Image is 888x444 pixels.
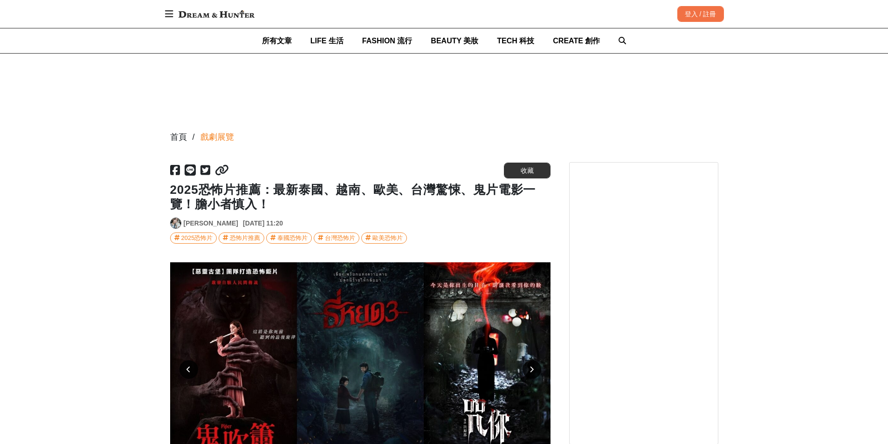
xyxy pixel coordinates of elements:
[497,37,534,45] span: TECH 科技
[504,163,551,178] button: 收藏
[277,233,308,243] div: 泰國恐怖片
[266,232,312,244] a: 泰國恐怖片
[170,218,181,229] a: Avatar
[431,37,478,45] span: BEAUTY 美妝
[230,233,260,243] div: 恐怖片推薦
[553,37,600,45] span: CREATE 創作
[431,28,478,53] a: BEAUTY 美妝
[170,131,187,143] div: 首頁
[184,219,238,228] a: [PERSON_NAME]
[553,28,600,53] a: CREATE 創作
[200,131,234,143] a: 戲劇展覽
[372,233,403,243] div: 歐美恐怖片
[310,28,344,53] a: LIFE 生活
[170,232,217,244] a: 2025恐怖片
[497,28,534,53] a: TECH 科技
[170,183,551,212] h1: 2025恐怖片推薦：最新泰國、越南、歐美、台灣驚悚、鬼片電影一覽！膽小者慎入！
[193,131,195,143] div: /
[362,37,413,45] span: FASHION 流行
[314,232,359,244] a: 台灣恐怖片
[325,233,355,243] div: 台灣恐怖片
[361,232,407,244] a: 歐美恐怖片
[174,6,259,22] img: Dream & Hunter
[219,232,264,244] a: 恐怖片推薦
[262,28,292,53] a: 所有文章
[262,37,292,45] span: 所有文章
[310,37,344,45] span: LIFE 生活
[181,233,213,243] div: 2025恐怖片
[362,28,413,53] a: FASHION 流行
[677,6,724,22] div: 登入 / 註冊
[171,218,181,228] img: Avatar
[243,219,283,228] div: [DATE] 11:20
